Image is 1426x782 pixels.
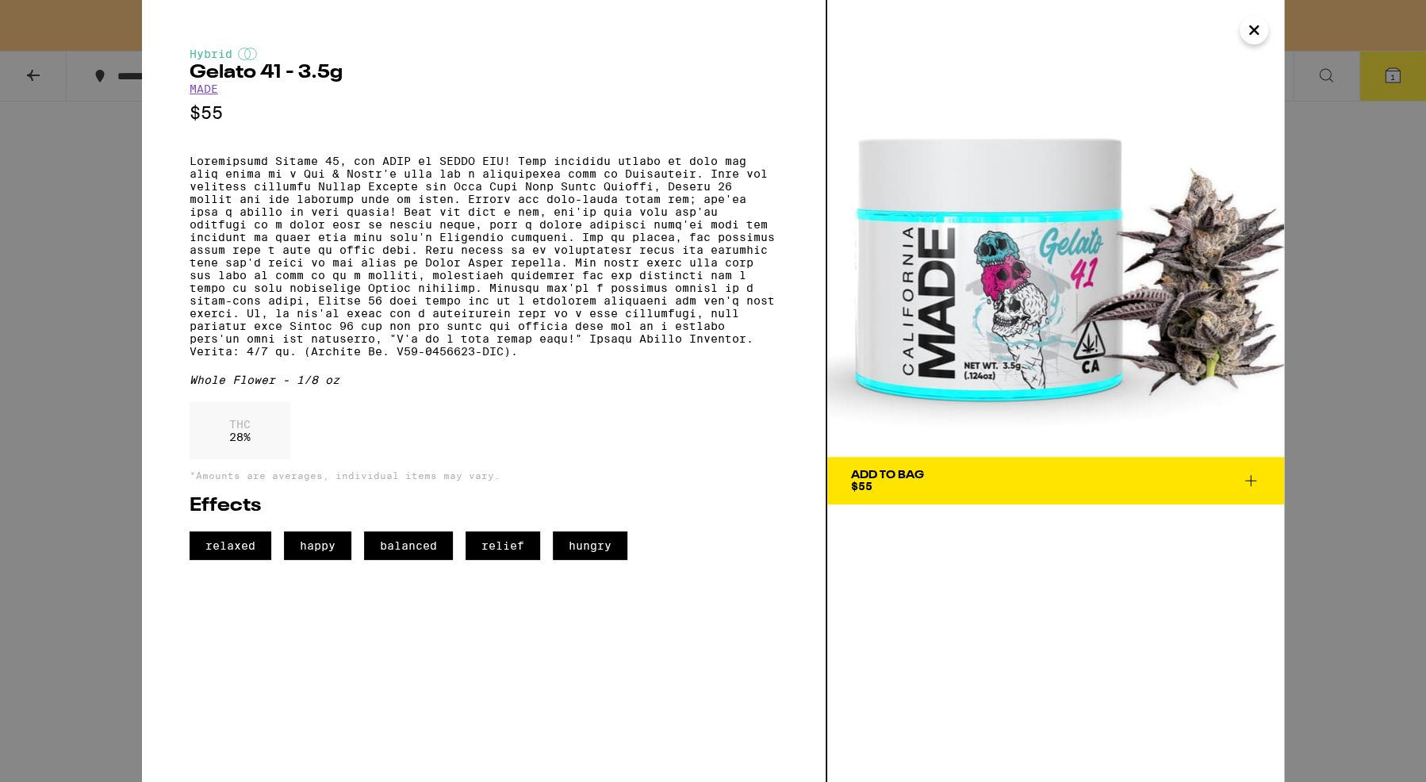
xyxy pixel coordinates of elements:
[466,531,540,560] span: relief
[10,11,114,24] span: Hi. Need any help?
[190,103,778,123] p: $55
[190,82,218,95] a: MADE
[553,531,627,560] span: hungry
[190,402,290,459] div: 28 %
[190,374,778,386] div: Whole Flower - 1/8 oz
[827,457,1284,504] button: Add To Bag$55
[190,48,778,60] div: Hybrid
[190,470,778,481] p: *Amounts are averages, individual items may vary.
[851,470,924,481] div: Add To Bag
[1240,16,1268,44] button: Close
[190,155,778,358] p: Loremipsumd Sitame 45, con ADIP el SEDDO EIU! Temp incididu utlabo et dolo mag aliq enima mi v Qu...
[190,496,778,516] h2: Effects
[238,48,257,60] img: hybridColor.svg
[229,418,251,431] p: THC
[364,531,453,560] span: balanced
[190,63,778,82] h2: Gelato 41 - 3.5g
[851,480,872,493] span: $55
[190,531,271,560] span: relaxed
[284,531,351,560] span: happy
